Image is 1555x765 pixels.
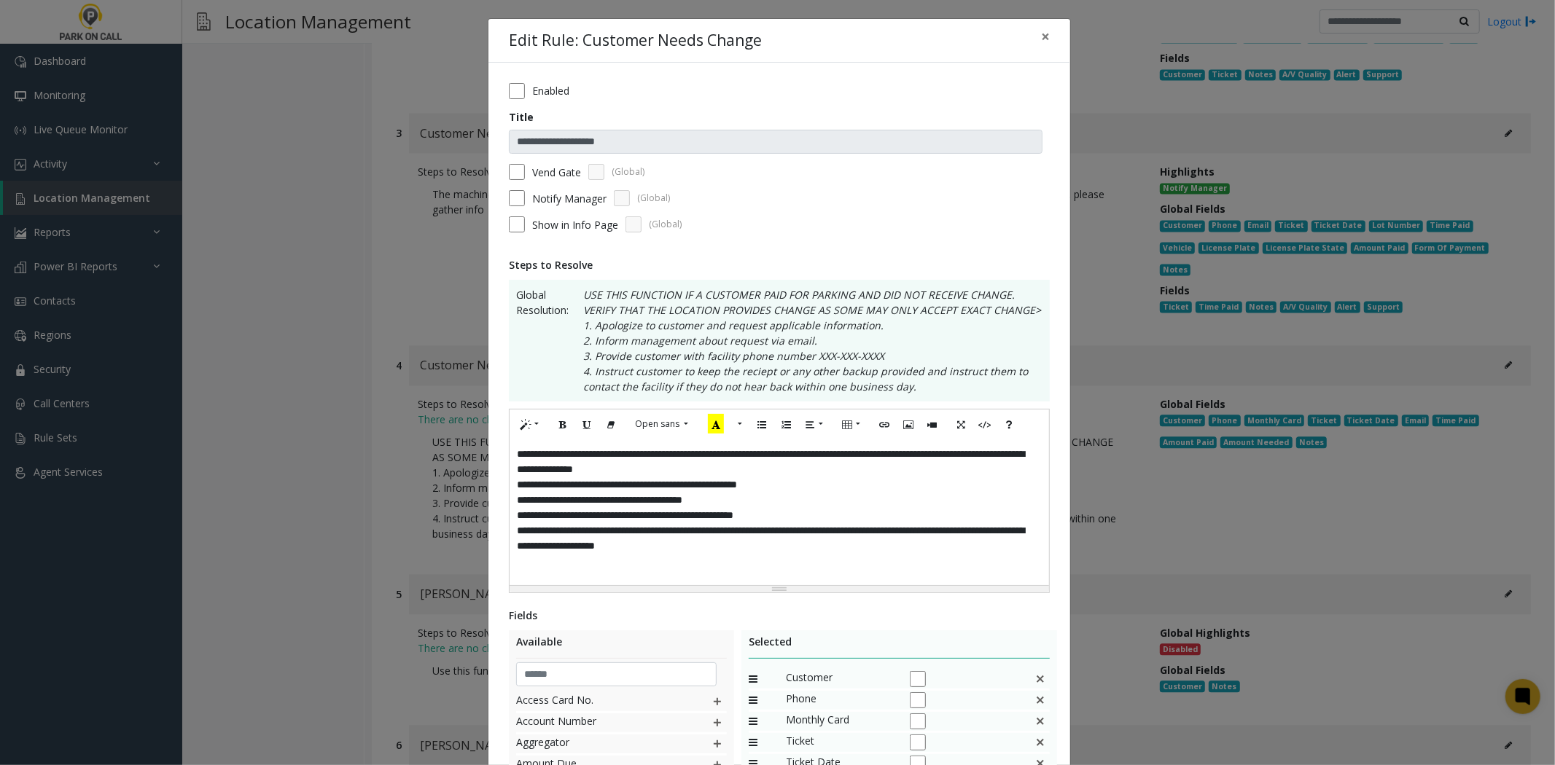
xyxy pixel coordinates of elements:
[1034,712,1046,731] img: false
[513,413,547,436] button: Style
[712,692,723,711] img: plusIcon.svg
[1031,19,1060,55] button: Close
[516,734,682,753] span: Aggregator
[1034,691,1046,710] img: false
[550,413,575,436] button: Bold (CTRL+B)
[516,287,569,394] span: Global Resolution:
[627,413,696,435] button: Font Family
[637,192,670,205] span: (Global)
[920,413,945,436] button: Video
[1034,733,1046,752] img: false
[1041,26,1050,47] span: ×
[872,413,897,436] button: Link (CTRL+K)
[798,413,831,436] button: Paragraph
[997,413,1021,436] button: Help
[509,608,1050,623] div: Fields
[835,413,868,436] button: Table
[896,413,921,436] button: Picture
[749,413,774,436] button: Unordered list (CTRL+SHIFT+NUM7)
[649,218,682,231] span: (Global)
[509,29,762,52] h4: Edit Rule: Customer Needs Change
[516,634,727,659] div: Available
[712,713,723,732] img: plusIcon.svg
[786,691,895,710] span: Phone
[635,417,679,430] span: Open sans
[948,413,973,436] button: Full Screen
[516,713,682,732] span: Account Number
[712,734,723,753] img: plusIcon.svg
[731,413,746,436] button: More Color
[569,287,1042,394] p: USE THIS FUNCTION IF A CUSTOMER PAID FOR PARKING AND DID NOT RECEIVE CHANGE. VERIFY THAT THE LOCA...
[749,634,1050,659] div: Selected
[599,413,623,436] button: Remove Font Style (CTRL+\)
[1034,670,1046,688] img: false
[612,165,644,178] span: (Global)
[509,257,1050,272] div: Steps to Resolve
[574,413,599,436] button: Underline (CTRL+U)
[973,413,997,436] button: Code View
[773,413,798,436] button: Ordered list (CTRL+SHIFT+NUM8)
[510,586,1049,592] div: Resize
[532,191,607,206] label: Notify Manager
[516,692,682,711] span: Access Card No.
[786,712,895,731] span: Monthly Card
[509,109,534,125] label: Title
[532,83,569,98] label: Enabled
[532,217,618,232] span: Show in Info Page
[786,670,895,688] span: Customer
[700,413,732,436] button: Recent Color
[532,165,581,180] label: Vend Gate
[786,733,895,752] span: Ticket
